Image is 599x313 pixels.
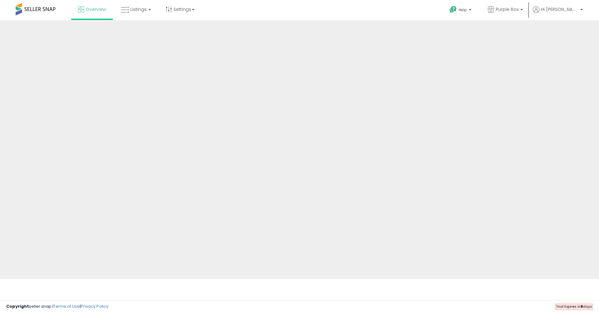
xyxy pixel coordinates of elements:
[130,6,147,12] span: Listings
[445,1,478,20] a: Help
[86,6,106,12] span: Overview
[533,6,583,20] a: Hi [PERSON_NAME]
[496,6,519,12] span: Purple Box
[541,6,578,12] span: Hi [PERSON_NAME]
[459,7,467,12] span: Help
[449,6,457,13] i: Get Help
